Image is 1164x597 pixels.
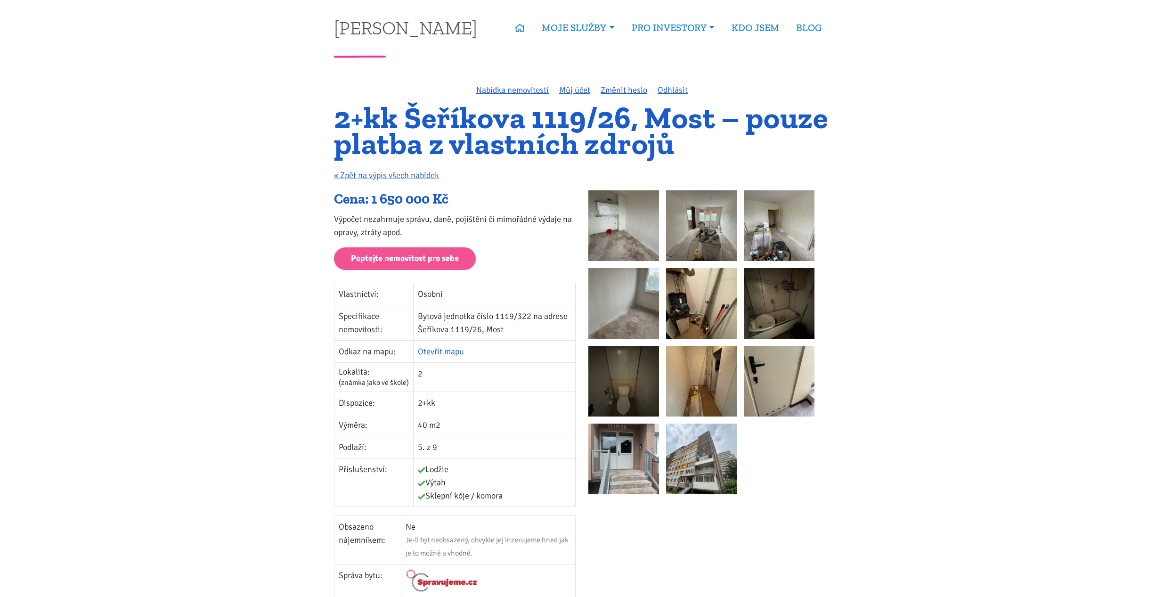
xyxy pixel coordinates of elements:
a: [PERSON_NAME] [334,18,477,37]
td: Obsazeno nájemníkem: [334,516,401,564]
td: Výměra: [334,414,414,436]
a: KDO JSEM [723,17,788,39]
a: Změnit heslo [601,85,647,95]
td: 5. z 9 [414,436,576,458]
td: Lokalita: [334,363,414,392]
img: Logo Spravujeme.cz [406,569,478,592]
td: Osobní [414,283,576,305]
td: Vlastnictví: [334,283,414,305]
div: Je-li byt neobsazený, obvykle jej inzerujeme hned jak je to možné a vhodné. [406,533,571,560]
td: Dispozice: [334,392,414,414]
a: MOJE SLUŽBY [533,17,623,39]
td: Odkaz na mapu: [334,341,414,363]
td: 2 [414,363,576,392]
a: Nabídka nemovitostí [476,85,549,95]
td: 40 m2 [414,414,576,436]
td: Podlaží: [334,436,414,458]
td: 2+kk [414,392,576,414]
td: Ne [401,516,576,564]
td: Bytová jednotka číslo 1119/322 na adrese Šeříkova 1119/26, Most [414,305,576,341]
a: Poptejte nemovitost pro sebe [334,247,476,270]
span: (známka jako ve škole) [339,378,409,387]
h1: 2+kk Šeříkova 1119/26, Most – pouze platba z vlastních zdrojů [334,105,830,156]
a: BLOG [788,17,830,39]
td: Příslušenství: [334,458,414,507]
p: Výpočet nezahrnuje správu, daně, pojištění či mimořádné výdaje na opravy, ztráty apod. [334,213,576,239]
a: PRO INVESTORY [623,17,723,39]
a: Otevřít mapu [418,346,464,357]
a: « Zpět na výpis všech nabídek [334,170,439,180]
div: Cena: 1 650 000 Kč [334,190,576,208]
td: Lodžie Výtah Sklepní kóje / komora [414,458,576,507]
td: Specifikace nemovitosti: [334,305,414,341]
a: Můj účet [559,85,590,95]
a: Odhlásit [658,85,688,95]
